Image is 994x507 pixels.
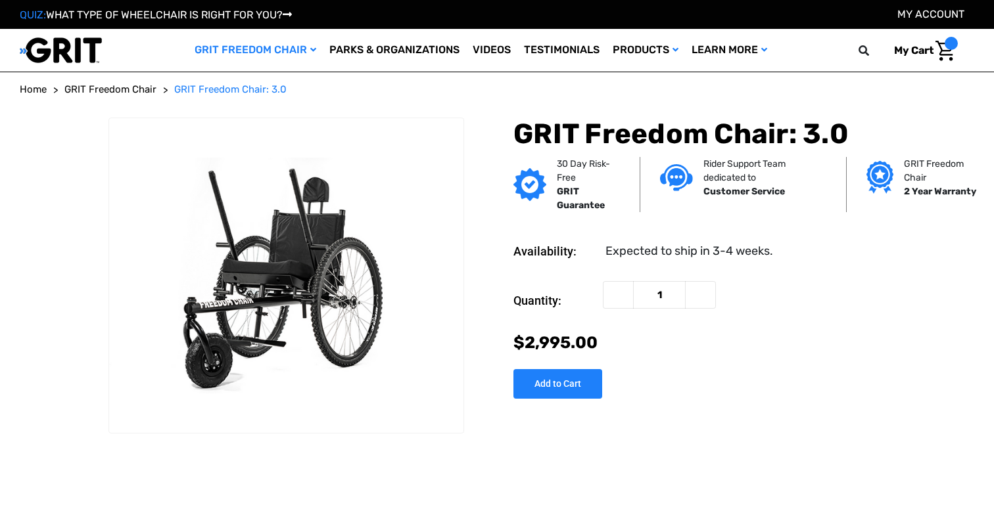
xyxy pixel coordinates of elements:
[904,157,979,185] p: GRIT Freedom Chair
[20,37,102,64] img: GRIT All-Terrain Wheelchair and Mobility Equipment
[703,186,785,197] strong: Customer Service
[323,29,466,72] a: Parks & Organizations
[864,37,884,64] input: Search
[513,369,602,399] input: Add to Cart
[109,158,463,393] img: GRIT Freedom Chair: 3.0
[188,29,323,72] a: GRIT Freedom Chair
[20,82,974,97] nav: Breadcrumb
[64,83,156,95] span: GRIT Freedom Chair
[605,242,773,260] dd: Expected to ship in 3-4 weeks.
[517,29,606,72] a: Testimonials
[894,44,934,56] span: My Cart
[20,9,46,21] span: QUIZ:
[513,281,596,320] label: Quantity:
[660,164,693,191] img: Customer service
[703,157,826,185] p: Rider Support Team dedicated to
[904,186,976,197] strong: 2 Year Warranty
[935,41,955,61] img: Cart
[20,9,292,21] a: QUIZ:WHAT TYPE OF WHEELCHAIR IS RIGHT FOR YOU?
[866,161,893,194] img: Grit freedom
[20,82,47,97] a: Home
[513,168,546,201] img: GRIT Guarantee
[513,242,596,260] dt: Availability:
[513,333,598,352] span: $2,995.00
[897,8,964,20] a: Account
[466,29,517,72] a: Videos
[174,82,287,97] a: GRIT Freedom Chair: 3.0
[685,29,774,72] a: Learn More
[174,83,287,95] span: GRIT Freedom Chair: 3.0
[513,118,974,150] h1: GRIT Freedom Chair: 3.0
[606,29,685,72] a: Products
[884,37,958,64] a: Cart with 0 items
[64,82,156,97] a: GRIT Freedom Chair
[557,157,620,185] p: 30 Day Risk-Free
[557,186,605,211] strong: GRIT Guarantee
[20,83,47,95] span: Home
